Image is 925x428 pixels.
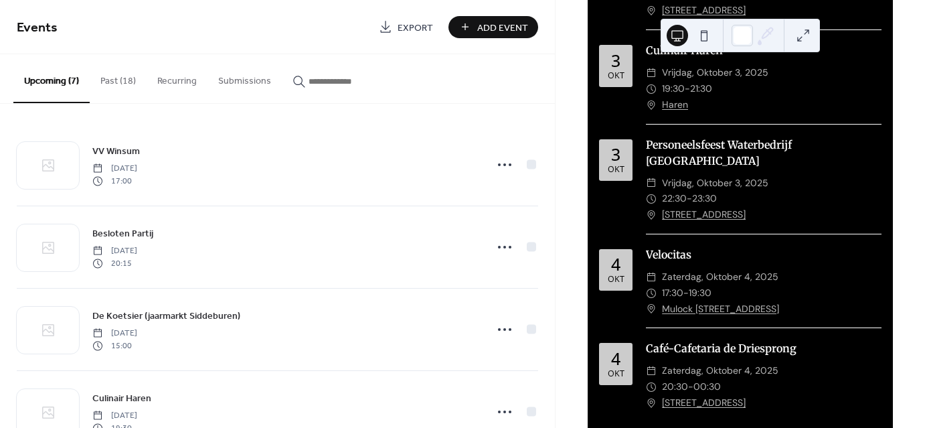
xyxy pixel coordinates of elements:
div: okt [608,165,624,174]
div: ​ [646,3,657,19]
span: vrijdag, oktober 3, 2025 [662,65,768,81]
div: okt [608,72,624,80]
span: Export [398,21,433,35]
span: 20:30 [662,379,688,395]
span: 23:30 [692,191,717,207]
span: Culinair Haren [92,392,151,406]
div: 3 [611,52,620,69]
span: [DATE] [92,163,137,175]
a: Export [369,16,443,38]
span: - [687,191,692,207]
div: Velocitas [646,246,881,263]
button: Past (18) [90,54,147,102]
a: [STREET_ADDRESS] [662,207,746,223]
a: Besloten Partij [92,226,153,241]
span: 00:30 [693,379,721,395]
div: okt [608,275,624,284]
a: Haren [662,97,688,113]
div: 3 [611,146,620,163]
div: 4 [611,256,620,273]
a: [STREET_ADDRESS] [662,395,746,411]
div: ​ [646,207,657,223]
span: [DATE] [92,328,137,340]
div: ​ [646,81,657,97]
div: ​ [646,379,657,395]
span: Besloten Partij [92,227,153,241]
a: Culinair Haren [92,390,151,406]
span: - [685,81,690,97]
div: ​ [646,97,657,113]
span: zaterdag, oktober 4, 2025 [662,363,778,379]
button: Submissions [207,54,282,102]
div: ​ [646,363,657,379]
div: 4 [611,350,620,367]
span: vrijdag, oktober 3, 2025 [662,175,768,192]
span: VV Winsum [92,145,140,159]
span: De Koetsier (jaarmarkt Siddeburen) [92,309,240,324]
a: De Koetsier (jaarmarkt Siddeburen) [92,308,240,324]
div: ​ [646,65,657,81]
span: [DATE] [92,410,137,422]
span: - [688,379,693,395]
span: Add Event [477,21,528,35]
span: 19:30 [662,81,685,97]
div: ​ [646,395,657,411]
a: [STREET_ADDRESS] [662,3,746,19]
a: Mulock [STREET_ADDRESS] [662,301,779,317]
div: Personeelsfeest Waterbedrijf [GEOGRAPHIC_DATA] [646,137,881,169]
div: ​ [646,191,657,207]
div: ​ [646,175,657,192]
span: zaterdag, oktober 4, 2025 [662,269,778,285]
div: Culinair Haren [646,42,881,58]
button: Add Event [448,16,538,38]
span: 20:15 [92,257,137,269]
span: 21:30 [690,81,712,97]
span: 22:30 [662,191,687,207]
span: 17:30 [662,285,683,301]
div: ​ [646,269,657,285]
span: 17:00 [92,175,137,187]
span: 19:30 [689,285,711,301]
span: - [683,285,689,301]
span: [DATE] [92,245,137,257]
button: Upcoming (7) [13,54,90,103]
span: 15:00 [92,340,137,352]
div: ​ [646,285,657,301]
div: ​ [646,301,657,317]
div: okt [608,370,624,378]
button: Recurring [147,54,207,102]
div: Café-Cafetaria de Driesprong [646,340,881,356]
a: VV Winsum [92,143,140,159]
span: Events [17,15,58,41]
